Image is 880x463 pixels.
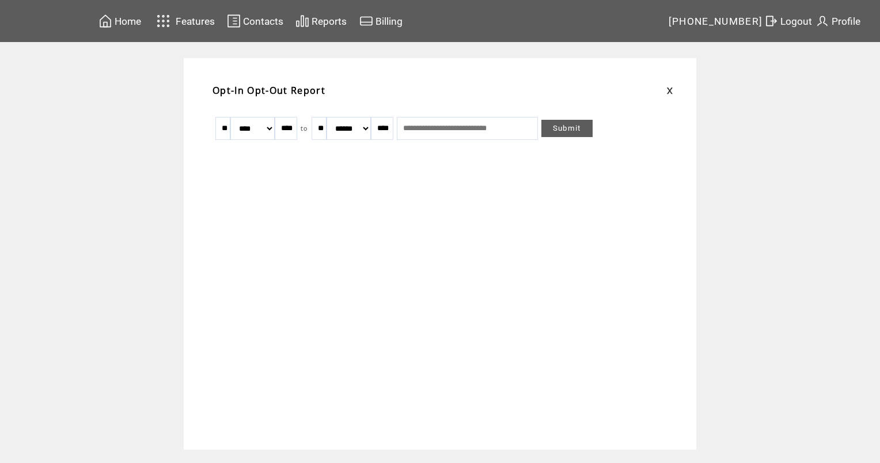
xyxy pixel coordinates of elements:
[541,120,593,137] a: Submit
[359,14,373,28] img: creidtcard.svg
[176,16,215,27] span: Features
[669,16,763,27] span: [PHONE_NUMBER]
[295,14,309,28] img: chart.svg
[294,12,348,30] a: Reports
[312,16,347,27] span: Reports
[115,16,141,27] span: Home
[153,12,173,31] img: features.svg
[763,12,814,30] a: Logout
[780,16,812,27] span: Logout
[764,14,778,28] img: exit.svg
[814,12,862,30] a: Profile
[375,16,403,27] span: Billing
[227,14,241,28] img: contacts.svg
[225,12,285,30] a: Contacts
[97,12,143,30] a: Home
[358,12,404,30] a: Billing
[832,16,860,27] span: Profile
[213,84,325,97] span: Opt-In Opt-Out Report
[98,14,112,28] img: home.svg
[243,16,283,27] span: Contacts
[151,10,217,32] a: Features
[815,14,829,28] img: profile.svg
[301,124,308,132] span: to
